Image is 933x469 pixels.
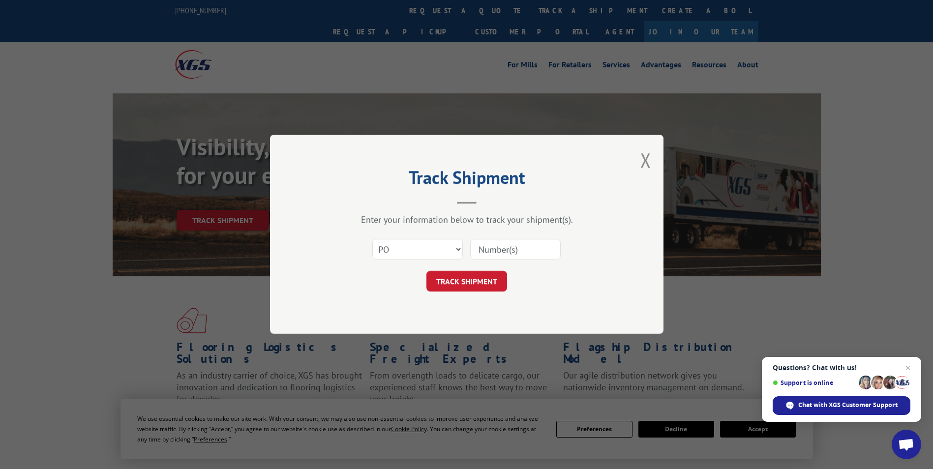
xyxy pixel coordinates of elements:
[773,396,910,415] div: Chat with XGS Customer Support
[319,171,614,189] h2: Track Shipment
[319,214,614,226] div: Enter your information below to track your shipment(s).
[798,401,898,410] span: Chat with XGS Customer Support
[426,271,507,292] button: TRACK SHIPMENT
[773,379,855,386] span: Support is online
[640,147,651,173] button: Close modal
[470,239,561,260] input: Number(s)
[902,362,914,374] span: Close chat
[892,430,921,459] div: Open chat
[773,364,910,372] span: Questions? Chat with us!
